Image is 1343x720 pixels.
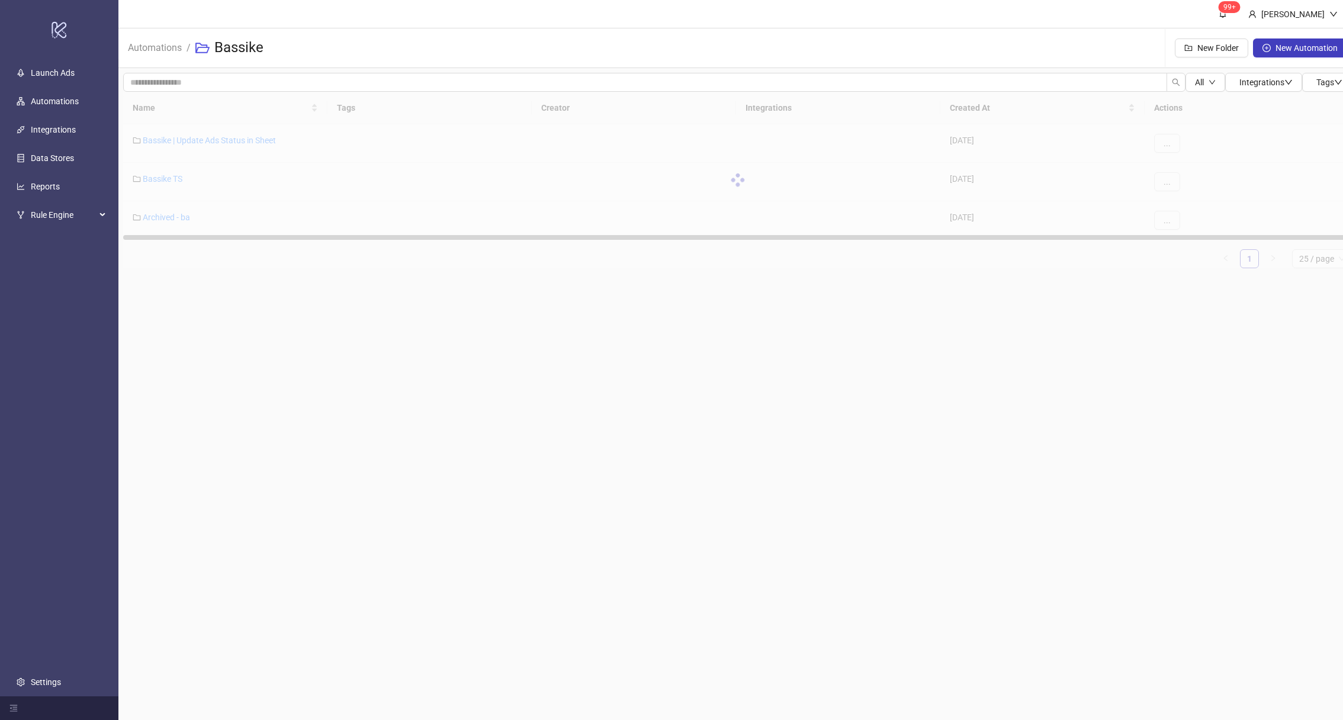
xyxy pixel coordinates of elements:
[214,38,264,57] h3: Bassike
[1185,73,1225,92] button: Alldown
[9,704,18,712] span: menu-fold
[17,211,25,219] span: fork
[31,68,75,78] a: Launch Ads
[1275,43,1338,53] span: New Automation
[31,182,60,191] a: Reports
[31,125,76,134] a: Integrations
[1225,73,1302,92] button: Integrationsdown
[1184,44,1193,52] span: folder-add
[1175,38,1248,57] button: New Folder
[1195,78,1204,87] span: All
[1334,78,1342,86] span: down
[1197,43,1239,53] span: New Folder
[1172,78,1180,86] span: search
[1219,1,1241,13] sup: 1608
[126,40,184,53] a: Automations
[31,203,96,227] span: Rule Engine
[1284,78,1293,86] span: down
[195,41,210,55] span: folder-open
[31,153,74,163] a: Data Stores
[1209,79,1216,86] span: down
[1219,9,1227,18] span: bell
[31,677,61,687] a: Settings
[1239,78,1293,87] span: Integrations
[31,97,79,106] a: Automations
[1316,78,1342,87] span: Tags
[1257,8,1329,21] div: [PERSON_NAME]
[1329,10,1338,18] span: down
[1262,44,1271,52] span: plus-circle
[187,29,191,67] li: /
[1248,10,1257,18] span: user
